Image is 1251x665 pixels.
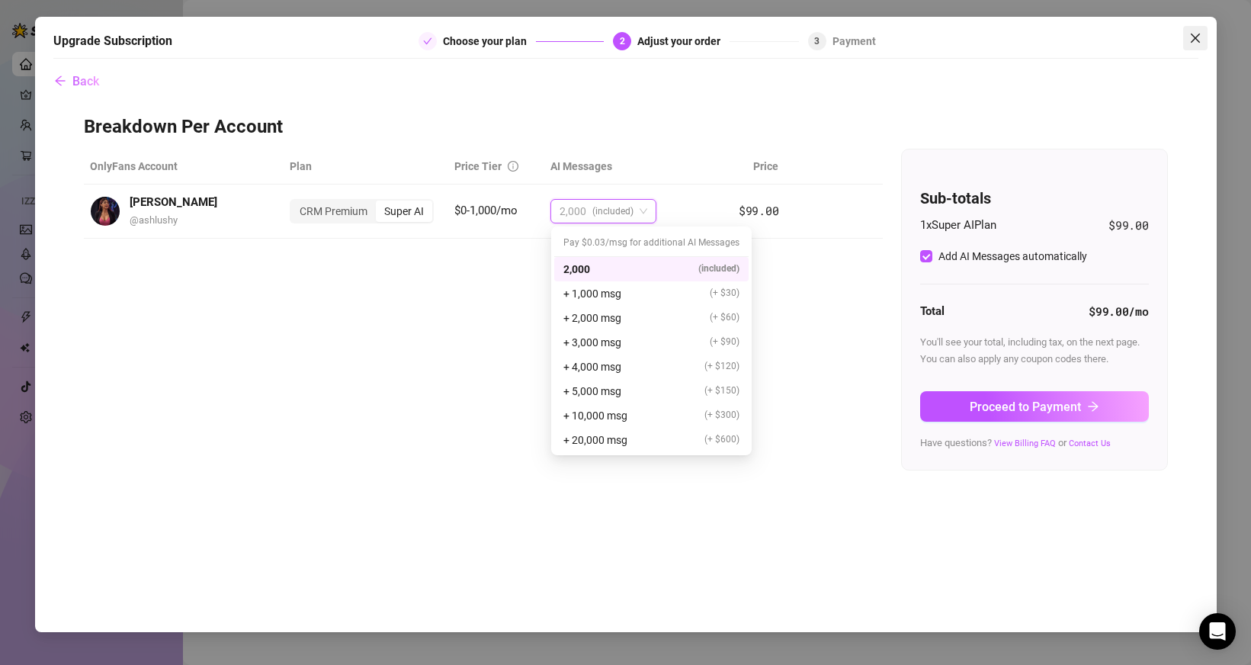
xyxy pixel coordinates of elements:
[832,32,876,50] div: Payment
[291,201,376,222] div: CRM Premium
[54,75,66,87] span: arrow-left
[443,32,536,50] div: Choose your plan
[920,391,1149,422] button: Proceed to Paymentarrow-right
[920,304,945,318] strong: Total
[376,201,432,222] div: Super AI
[53,66,100,97] button: Back
[563,334,621,351] span: + 3,000 msg
[554,230,749,257] div: Pay $0.03/msg for additional AI Messages
[290,199,434,223] div: segmented control
[1069,439,1111,448] a: Contact Us
[84,115,1168,140] h3: Breakdown Per Account
[739,203,778,218] span: $99.00
[563,310,621,326] span: + 2,000 msg
[637,32,730,50] div: Adjust your order
[710,310,739,325] span: (+ $60)
[920,437,1111,448] span: Have questions? or
[1189,32,1201,44] span: close
[454,204,518,217] span: $0-1,000/mo
[563,432,627,448] span: + 20,000 msg
[84,149,284,185] th: OnlyFans Account
[592,200,634,223] span: (included)
[698,262,739,276] span: (included)
[130,214,178,226] span: @ ashlushy
[1183,26,1208,50] button: Close
[1087,400,1099,413] span: arrow-right
[1183,32,1208,44] span: Close
[710,335,739,349] span: (+ $90)
[1199,613,1236,650] div: Open Intercom Messenger
[72,74,99,88] span: Back
[560,200,586,223] span: 2,000
[994,439,1056,448] a: View Billing FAQ
[704,408,739,422] span: (+ $300)
[704,432,739,447] span: (+ $600)
[704,384,739,398] span: (+ $150)
[1108,217,1148,235] span: $99.00
[704,149,784,185] th: Price
[920,336,1140,365] span: You'll see your total, including tax, on the next page. You can also apply any coupon codes there.
[91,197,120,226] img: avatar.jpg
[710,286,739,300] span: (+ $30)
[563,358,621,375] span: + 4,000 msg
[620,36,625,47] span: 2
[563,285,621,302] span: + 1,000 msg
[563,383,621,400] span: + 5,000 msg
[508,161,518,172] span: info-circle
[563,261,590,278] span: 2,000
[704,359,739,374] span: (+ $120)
[423,37,432,46] span: check
[130,195,217,209] strong: [PERSON_NAME]
[563,407,627,424] span: + 10,000 msg
[920,188,1149,209] h4: Sub-totals
[970,400,1081,414] span: Proceed to Payment
[938,248,1087,265] div: Add AI Messages automatically
[544,149,704,185] th: AI Messages
[53,32,172,50] h5: Upgrade Subscription
[920,217,996,235] span: 1 x Super AI Plan
[814,36,820,47] span: 3
[1089,304,1148,319] strong: $99.00 /mo
[284,149,447,185] th: Plan
[454,160,502,172] span: Price Tier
